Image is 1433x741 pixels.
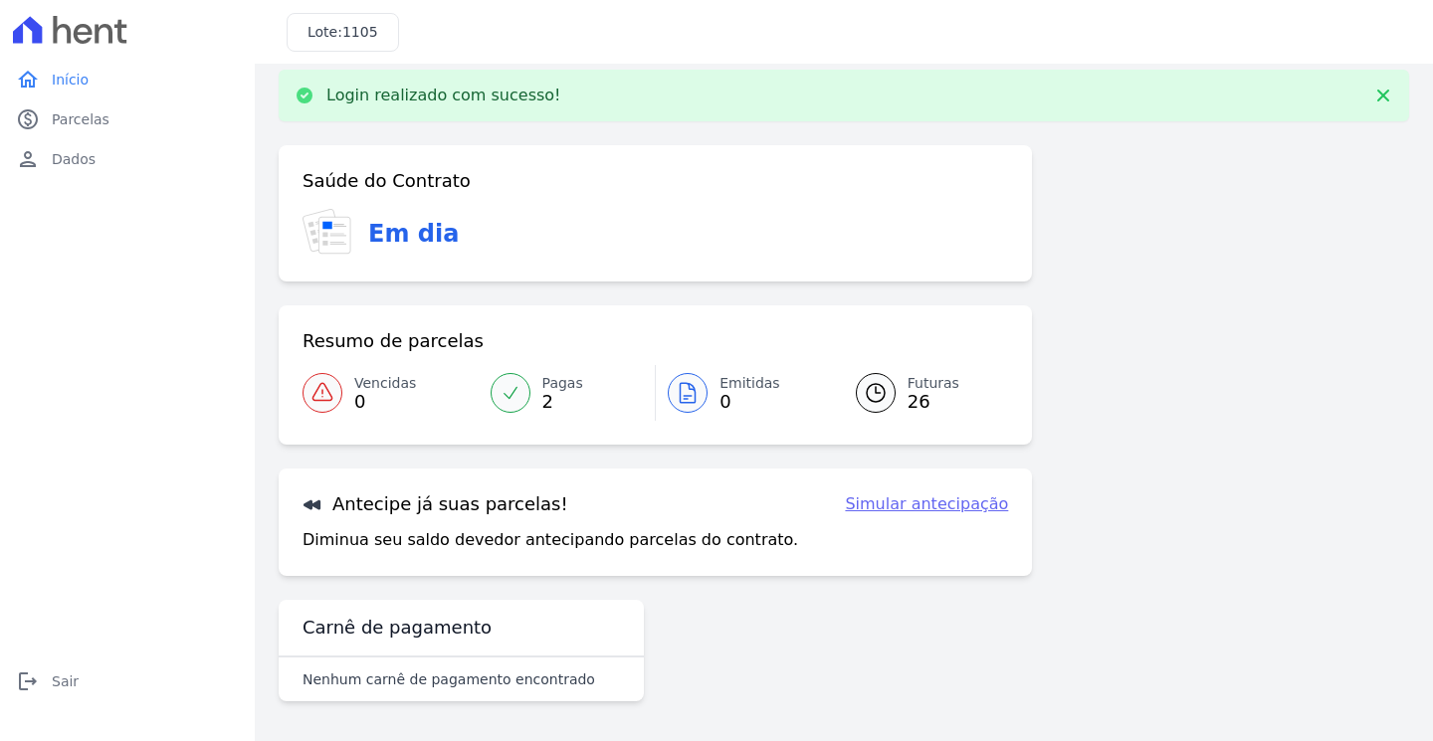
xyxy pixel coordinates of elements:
[542,394,583,410] span: 2
[8,99,247,139] a: paidParcelas
[326,86,561,105] p: Login realizado com sucesso!
[303,365,479,421] a: Vencidas 0
[8,661,247,701] a: logoutSair
[908,373,959,394] span: Futuras
[303,169,471,193] h3: Saúde do Contrato
[542,373,583,394] span: Pagas
[16,147,40,171] i: person
[303,669,595,689] p: Nenhum carnê de pagamento encontrado
[908,394,959,410] span: 26
[52,671,79,691] span: Sair
[719,373,780,394] span: Emitidas
[303,329,484,353] h3: Resumo de parcelas
[52,109,109,129] span: Parcelas
[342,24,378,40] span: 1105
[303,528,798,552] p: Diminua seu saldo devedor antecipando parcelas do contrato.
[479,365,656,421] a: Pagas 2
[307,22,378,43] h3: Lote:
[303,616,492,640] h3: Carnê de pagamento
[303,492,568,516] h3: Antecipe já suas parcelas!
[8,139,247,179] a: personDados
[16,669,40,693] i: logout
[845,492,1008,516] a: Simular antecipação
[832,365,1009,421] a: Futuras 26
[16,68,40,92] i: home
[719,394,780,410] span: 0
[16,107,40,131] i: paid
[52,149,96,169] span: Dados
[52,70,89,90] span: Início
[354,394,416,410] span: 0
[656,365,832,421] a: Emitidas 0
[354,373,416,394] span: Vencidas
[368,216,459,252] h3: Em dia
[8,60,247,99] a: homeInício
